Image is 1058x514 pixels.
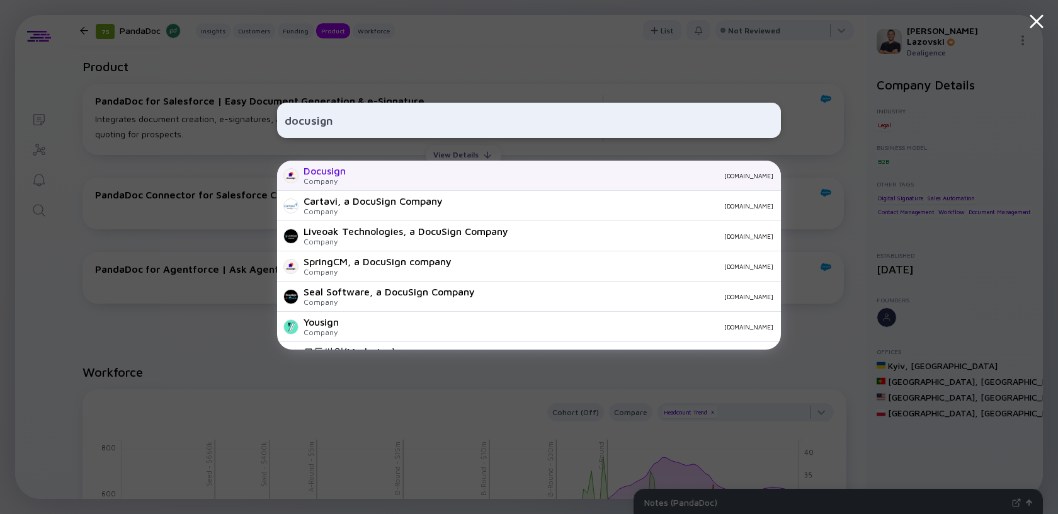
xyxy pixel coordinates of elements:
[356,172,773,180] div: [DOMAIN_NAME]
[453,202,773,210] div: [DOMAIN_NAME]
[304,286,475,297] div: Seal Software, a DocuSign Company
[304,226,508,237] div: Liveoak Technologies, a DocuSign Company
[462,263,773,270] div: [DOMAIN_NAME]
[304,267,452,277] div: Company
[304,297,475,307] div: Company
[304,165,346,176] div: Docusign
[304,195,443,207] div: Cartavi, a DocuSign Company
[285,109,773,132] input: Search Company or Investor...
[304,328,339,337] div: Company
[304,237,508,246] div: Company
[485,293,773,300] div: [DOMAIN_NAME]
[304,346,395,359] div: 모두싸인(Modusign)
[304,316,339,328] div: Yousign
[304,207,443,216] div: Company
[304,256,452,267] div: SpringCM, a DocuSign company
[518,232,773,240] div: [DOMAIN_NAME]
[349,323,773,331] div: [DOMAIN_NAME]
[304,176,346,186] div: Company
